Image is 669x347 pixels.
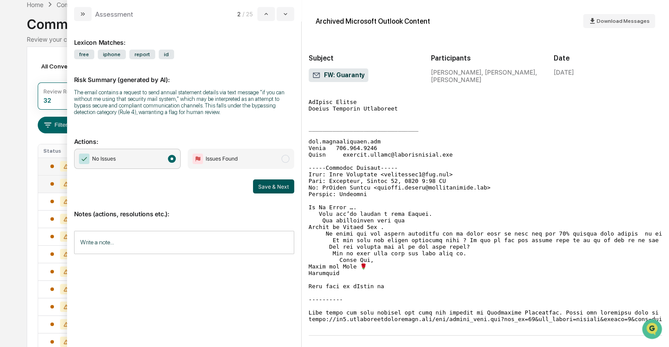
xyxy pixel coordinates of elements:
span: No Issues [92,154,116,163]
span: Attestations [72,111,109,119]
button: Start new chat [149,70,160,80]
div: Communications Archive [27,9,642,32]
span: Issues Found [206,154,238,163]
p: How can we help? [9,18,160,32]
div: 32 [43,97,51,104]
span: iphone [98,50,126,59]
pre: Lor! Ipsu do si Amet consec AdIpisc Elitse Doeius Temporin Utlaboreet ___________________________... [309,79,662,322]
img: 1746055101610-c473b297-6a78-478c-a979-82029cc54cd1 [9,67,25,83]
div: Lexicon Matches: [74,28,294,46]
div: The email contains a request to send annual statement details via text message "if you can withou... [74,89,294,115]
a: 🖐️Preclearance [5,107,60,123]
button: Download Messages [583,14,655,28]
span: free [74,50,94,59]
img: Flag [192,154,203,164]
div: [PERSON_NAME], [PERSON_NAME], [PERSON_NAME] [431,68,539,83]
input: Clear [23,40,145,49]
button: Filters [38,117,76,133]
span: Preclearance [18,111,57,119]
a: 🗄️Attestations [60,107,112,123]
div: We're available if you need us! [30,76,111,83]
h2: Subject [309,54,417,62]
span: 2 [237,11,241,18]
span: Pylon [87,149,106,155]
div: 🔎 [9,128,16,135]
img: Checkmark [79,154,89,164]
p: Actions: [74,127,294,145]
span: / 25 [242,11,256,18]
div: 🖐️ [9,111,16,118]
div: Review Required [43,88,85,95]
span: Data Lookup [18,127,55,136]
h2: Participants [431,54,539,62]
h2: Date [554,54,662,62]
span: id [159,50,174,59]
span: report [129,50,155,59]
div: [DATE] [554,68,574,76]
p: Risk Summary (generated by AI): [74,65,294,83]
div: Communications Archive [57,1,128,8]
iframe: Open customer support [641,318,665,342]
a: 🔎Data Lookup [5,124,59,140]
div: All Conversations [38,59,104,73]
th: Status [38,144,85,157]
div: Home [27,1,43,8]
div: Review your communication records across channels [27,36,642,43]
div: Assessment [95,10,133,18]
span: Download Messages [597,18,650,24]
a: Powered byPylon [62,148,106,155]
div: Start new chat [30,67,144,76]
span: FW: Guaranty [312,71,365,80]
div: Archived Microsoft Outlook Content [316,17,430,25]
p: Notes (actions, resolutions etc.): [74,200,294,218]
button: Save & Next [253,179,294,193]
div: 🗄️ [64,111,71,118]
